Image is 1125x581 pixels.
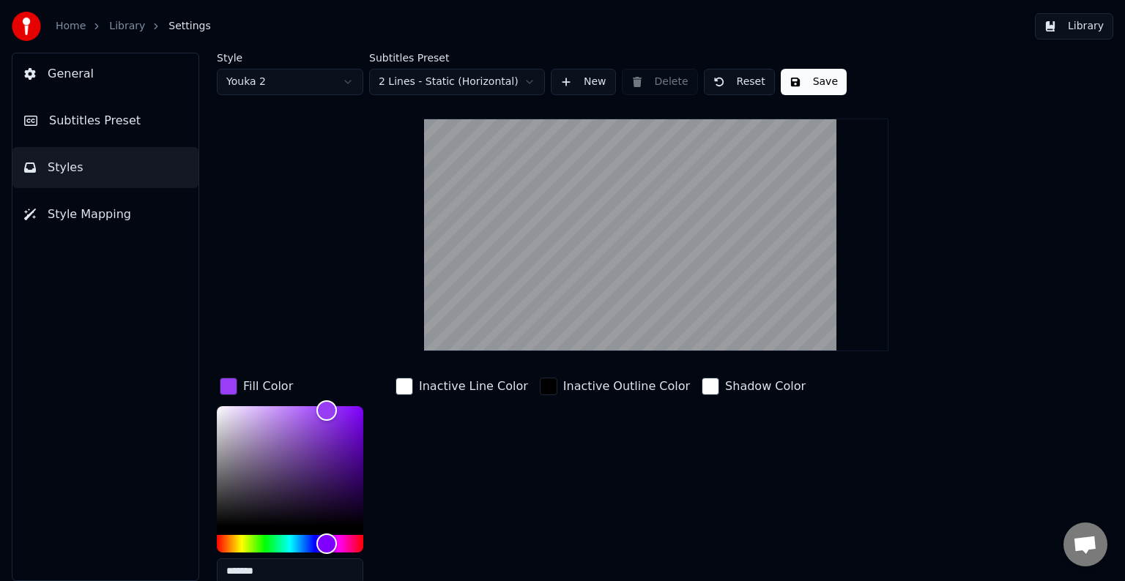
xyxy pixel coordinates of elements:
button: Shadow Color [699,375,809,398]
button: General [12,53,198,94]
nav: breadcrumb [56,19,211,34]
span: Styles [48,159,83,176]
button: Subtitles Preset [12,100,198,141]
div: Inactive Line Color [419,378,528,395]
div: Color [217,406,363,526]
a: Library [109,19,145,34]
div: Shadow Color [725,378,806,395]
button: Inactive Outline Color [537,375,693,398]
button: Save [781,69,847,95]
button: Fill Color [217,375,296,398]
span: Subtitles Preset [49,112,141,130]
label: Subtitles Preset [369,53,545,63]
a: Home [56,19,86,34]
button: Reset [704,69,775,95]
span: Style Mapping [48,206,131,223]
button: Style Mapping [12,194,198,235]
button: Inactive Line Color [393,375,531,398]
div: Open chat [1063,522,1107,566]
img: youka [12,12,41,41]
div: Fill Color [243,378,293,395]
button: New [551,69,616,95]
span: Settings [168,19,210,34]
div: Hue [217,535,363,552]
button: Library [1035,13,1113,40]
div: Inactive Outline Color [563,378,690,395]
label: Style [217,53,363,63]
button: Styles [12,147,198,188]
span: General [48,65,94,83]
